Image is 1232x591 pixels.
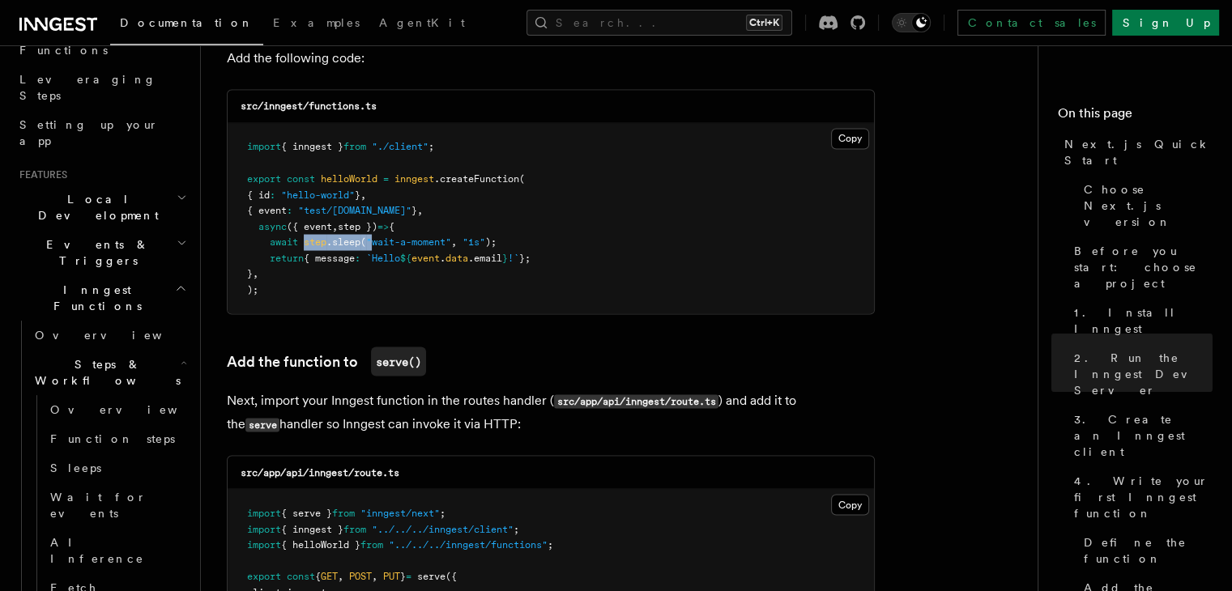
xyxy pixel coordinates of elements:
span: `Hello [366,252,400,263]
span: "./client" [372,141,428,152]
a: Next.js Quick Start [1058,130,1213,175]
span: .sleep [326,236,360,247]
span: Setting up your app [19,118,159,147]
span: { event [247,204,287,215]
span: Examples [273,16,360,29]
span: , [332,220,338,232]
span: { [389,220,394,232]
button: Search...Ctrl+K [526,10,792,36]
button: Copy [831,494,869,515]
span: Define the function [1084,534,1213,567]
p: Inside your directory create a new file called where you will define Inngest functions. Add the f... [227,23,875,70]
span: 3. Create an Inngest client [1074,411,1213,460]
span: step }) [338,220,377,232]
p: Next, import your Inngest function in the routes handler ( ) and add it to the handler so Inngest... [227,389,875,436]
span: , [338,570,343,581]
span: inngest [394,172,434,184]
a: Documentation [110,5,263,45]
span: 1. Install Inngest [1074,304,1213,337]
span: data [445,252,468,263]
code: src/app/api/inngest/route.ts [241,466,399,478]
span: } [400,570,406,581]
span: { id [247,189,270,200]
code: serve() [371,347,426,376]
span: import [247,538,281,550]
span: import [247,141,281,152]
a: Wait for events [44,483,190,528]
span: POST [349,570,372,581]
span: await [270,236,298,247]
code: serve [245,418,279,432]
span: { inngest } [281,141,343,152]
code: src/inngest/functions.ts [241,100,377,112]
a: 4. Write your first Inngest function [1068,466,1213,528]
span: "1s" [463,236,485,247]
span: .email [468,252,502,263]
span: async [258,220,287,232]
a: Sleeps [44,453,190,483]
span: , [360,189,366,200]
span: from [332,507,355,518]
span: } [355,189,360,200]
a: Function steps [44,424,190,453]
a: 2. Run the Inngest Dev Server [1068,343,1213,405]
span: Local Development [13,191,177,223]
a: Add the function toserve() [227,347,426,376]
span: : [287,204,292,215]
span: "inngest/next" [360,507,440,518]
span: ({ event [287,220,332,232]
span: Choose Next.js version [1084,181,1213,230]
span: Leveraging Steps [19,73,156,102]
span: Next.js Quick Start [1064,136,1213,168]
a: 1. Install Inngest [1068,298,1213,343]
button: Copy [831,128,869,149]
span: PUT [383,570,400,581]
a: AgentKit [369,5,475,44]
span: Inngest Functions [13,282,175,314]
span: = [383,172,389,184]
span: , [451,236,457,247]
span: Function steps [50,432,175,445]
span: export [247,172,281,184]
kbd: Ctrl+K [746,15,782,31]
span: ; [548,538,553,550]
span: export [247,570,281,581]
span: { inngest } [281,523,343,534]
span: = [406,570,411,581]
button: Steps & Workflows [28,350,190,395]
a: Choose Next.js version [1077,175,1213,236]
a: Overview [28,321,190,350]
span: { helloWorld } [281,538,360,550]
span: ${ [400,252,411,263]
span: AI Inference [50,536,144,565]
span: const [287,570,315,581]
span: => [377,220,389,232]
a: Sign Up [1112,10,1219,36]
span: "../../../inngest/client" [372,523,514,534]
button: Events & Triggers [13,230,190,275]
a: AI Inference [44,528,190,573]
span: "wait-a-moment" [366,236,451,247]
span: "../../../inngest/functions" [389,538,548,550]
a: 3. Create an Inngest client [1068,405,1213,466]
span: !` [508,252,519,263]
span: } [411,204,417,215]
span: from [343,523,366,534]
a: Define the function [1077,528,1213,573]
span: : [355,252,360,263]
span: ; [428,141,434,152]
span: , [372,570,377,581]
span: Sleeps [50,461,101,474]
a: Overview [44,395,190,424]
span: GET [321,570,338,581]
code: src/app/api/inngest/route.ts [554,394,718,408]
span: import [247,523,281,534]
button: Toggle dark mode [892,13,931,32]
span: ({ [445,570,457,581]
span: ( [519,172,525,184]
span: { [315,570,321,581]
span: , [417,204,423,215]
a: Before you start: choose a project [1068,236,1213,298]
span: Documentation [120,16,254,29]
span: Wait for events [50,491,147,520]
